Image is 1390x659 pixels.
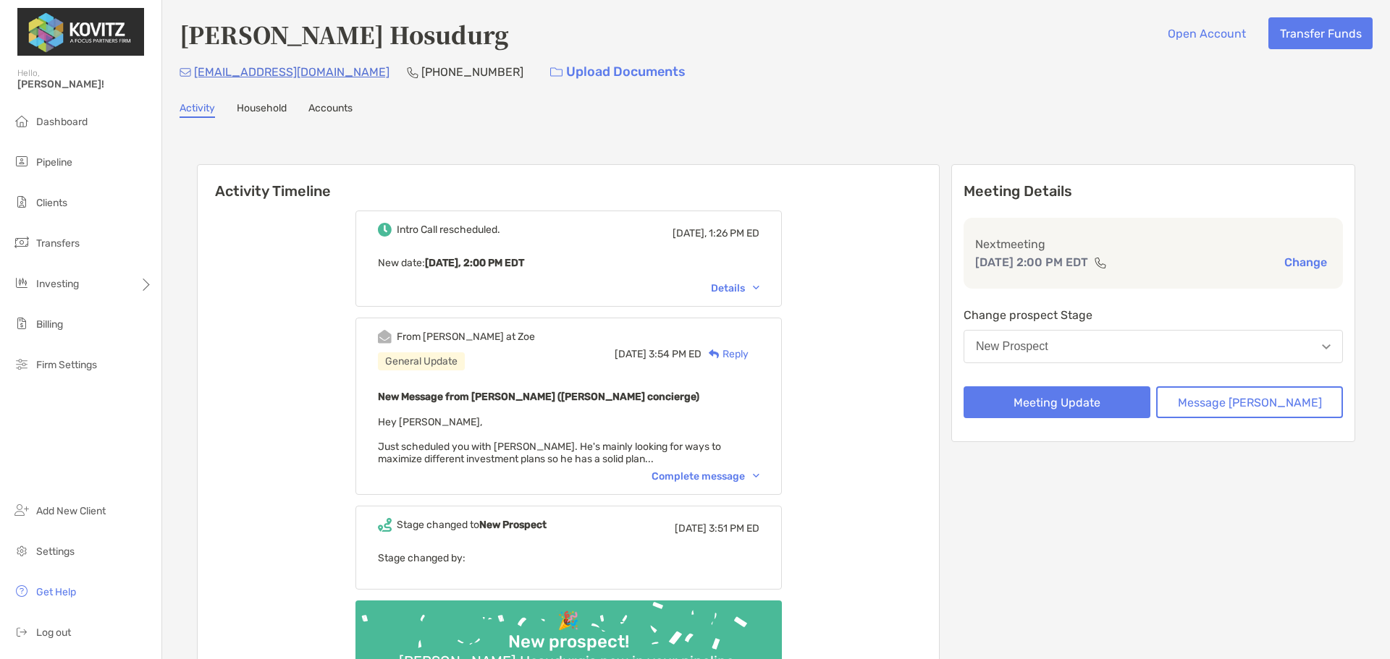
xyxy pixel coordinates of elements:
[36,278,79,290] span: Investing
[976,340,1048,353] div: New Prospect
[180,17,509,51] h4: [PERSON_NAME] Hosudurg
[975,235,1331,253] p: Next meeting
[675,522,707,535] span: [DATE]
[36,116,88,128] span: Dashboard
[13,623,30,640] img: logout icon
[709,349,720,359] img: Reply icon
[13,355,30,373] img: firm-settings icon
[13,112,30,129] img: dashboard icon
[425,257,524,269] b: [DATE], 2:00 PM EDT
[1280,255,1331,270] button: Change
[13,501,30,519] img: add_new_client icon
[36,237,80,250] span: Transfers
[709,522,759,535] span: 3:51 PM ED
[378,330,392,344] img: Event icon
[541,56,695,88] a: Upload Documents
[36,586,76,598] span: Get Help
[36,197,67,209] span: Clients
[753,286,759,290] img: Chevron icon
[964,306,1343,324] p: Change prospect Stage
[421,63,523,81] p: [PHONE_NUMBER]
[36,545,75,558] span: Settings
[13,315,30,332] img: billing icon
[13,193,30,211] img: clients icon
[711,282,759,294] div: Details
[1094,257,1107,268] img: communication type
[36,156,72,169] span: Pipeline
[13,542,30,559] img: settings icon
[36,505,106,517] span: Add New Client
[194,63,389,81] p: [EMAIL_ADDRESS][DOMAIN_NAME]
[397,519,547,531] div: Stage changed to
[397,331,535,343] div: From [PERSON_NAME] at Zoe
[378,352,465,370] div: General Update
[36,626,71,639] span: Log out
[378,223,392,237] img: Event icon
[550,67,563,77] img: button icon
[1156,386,1343,418] button: Message [PERSON_NAME]
[180,68,191,77] img: Email Icon
[180,102,215,118] a: Activity
[407,67,418,78] img: Phone Icon
[36,318,63,331] span: Billing
[13,274,30,292] img: investing icon
[378,518,392,532] img: Event icon
[649,348,702,360] span: 3:54 PM ED
[964,182,1343,200] p: Meeting Details
[552,611,585,632] div: 🎉
[1322,344,1331,349] img: Open dropdown arrow
[308,102,353,118] a: Accounts
[479,519,547,531] b: New Prospect
[615,348,646,360] span: [DATE]
[673,227,707,239] span: [DATE],
[36,359,97,371] span: Firm Settings
[378,549,759,567] p: Stage changed by:
[397,224,500,236] div: Intro Call rescheduled.
[13,582,30,600] img: get-help icon
[378,391,699,403] b: New Message from [PERSON_NAME] ([PERSON_NAME] concierge)
[975,253,1088,271] p: [DATE] 2:00 PM EDT
[753,474,759,478] img: Chevron icon
[702,346,749,362] div: Reply
[1156,17,1257,49] button: Open Account
[378,416,721,465] span: Hey [PERSON_NAME], Just scheduled you with [PERSON_NAME]. He's mainly looking for ways to maximiz...
[964,386,1150,418] button: Meeting Update
[652,470,759,482] div: Complete message
[502,632,635,652] div: New prospect!
[1268,17,1373,49] button: Transfer Funds
[964,330,1343,363] button: New Prospect
[709,227,759,239] span: 1:26 PM ED
[17,6,144,58] img: Zoe Logo
[13,153,30,170] img: pipeline icon
[237,102,287,118] a: Household
[198,165,939,200] h6: Activity Timeline
[13,234,30,251] img: transfers icon
[378,254,759,272] p: New date :
[17,78,153,90] span: [PERSON_NAME]!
